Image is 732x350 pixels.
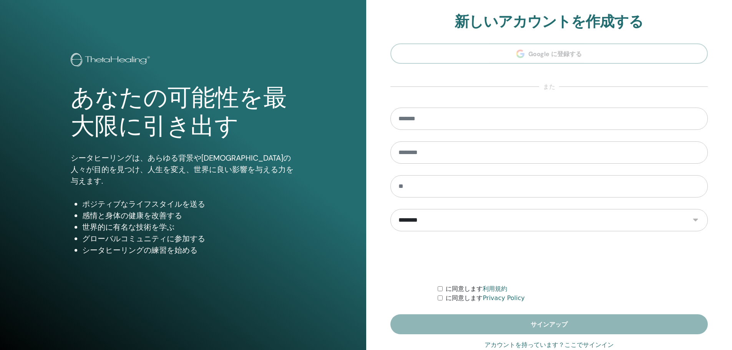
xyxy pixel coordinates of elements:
h1: あなたの可能性を最大限に引き出す [71,84,295,141]
label: に同意します [446,284,507,294]
span: また [539,82,559,91]
a: アカウントを持っています？ここでサインイン [485,340,614,350]
p: シータヒーリングは、あらゆる背景や[DEMOGRAPHIC_DATA]の人々が目的を見つけ、人生を変え、世界に良い影響を与える力を与えます. [71,152,295,187]
li: グローバルコミュニティに参加する [82,233,295,244]
a: Privacy Policy [483,294,525,302]
iframe: reCAPTCHA [491,243,608,273]
label: に同意します [446,294,525,303]
h2: 新しいアカウントを作成する [390,13,708,31]
li: 世界的に有名な技術を学ぶ [82,221,295,233]
a: 利用規約 [483,285,507,292]
li: 感情と身体の健康を改善する [82,210,295,221]
li: ポジティブなライフスタイルを送る [82,198,295,210]
li: シータヒーリングの練習を始める [82,244,295,256]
